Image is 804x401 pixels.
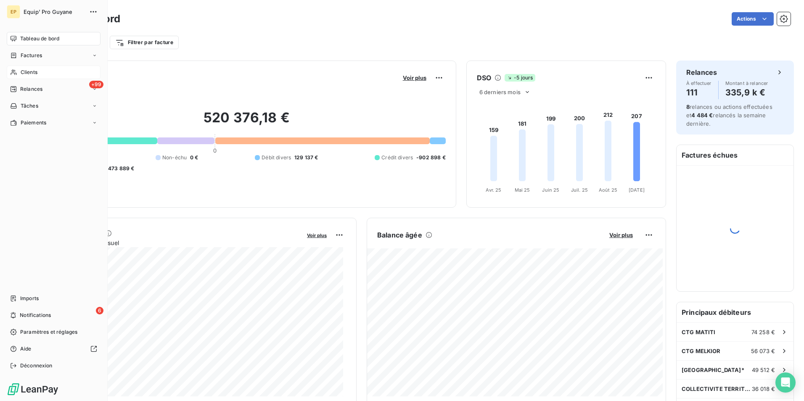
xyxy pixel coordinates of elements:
tspan: Juil. 25 [571,187,588,193]
span: relances ou actions effectuées et relancés la semaine dernière. [686,103,772,127]
span: Relances [20,85,42,93]
span: 6 [96,307,103,314]
h6: DSO [477,73,491,83]
span: 56 073 € [751,348,775,354]
span: Crédit divers [381,154,413,161]
button: Voir plus [400,74,429,82]
button: Voir plus [304,231,329,239]
span: Déconnexion [20,362,53,369]
button: Voir plus [607,231,635,239]
h4: 111 [686,86,711,99]
span: Imports [20,295,39,302]
span: Montant à relancer [725,81,768,86]
span: 4 484 € [691,112,713,119]
tspan: Mai 25 [514,187,530,193]
span: Paramètres et réglages [20,328,77,336]
span: -5 jours [505,74,535,82]
span: Voir plus [609,232,633,238]
span: Débit divers [262,154,291,161]
span: Clients [21,69,37,76]
h6: Factures échues [677,145,793,165]
tspan: Avr. 25 [486,187,501,193]
span: 0 € [190,154,198,161]
span: 8 [686,103,690,110]
span: Voir plus [307,232,327,238]
button: Actions [732,12,774,26]
a: Aide [7,342,100,356]
h2: 520 376,18 € [48,109,446,135]
span: Tableau de bord [20,35,59,42]
tspan: [DATE] [629,187,645,193]
button: Filtrer par facture [110,36,179,49]
span: 49 512 € [752,367,775,373]
span: Equip' Pro Guyane [24,8,84,15]
span: 36 018 € [752,385,775,392]
span: 74 258 € [751,329,775,335]
span: Aide [20,345,32,353]
span: Paiements [21,119,46,127]
div: EP [7,5,20,18]
span: +99 [89,81,103,88]
span: Tâches [21,102,38,110]
h6: Relances [686,67,717,77]
span: 0 [213,147,217,154]
span: Factures [21,52,42,59]
span: 6 derniers mois [479,89,521,95]
span: [GEOGRAPHIC_DATA]* [682,367,744,373]
div: Open Intercom Messenger [775,372,796,393]
tspan: Août 25 [599,187,617,193]
img: Logo LeanPay [7,383,59,396]
span: COLLECTIVITE TERRITORIALE DE GUYANE * [682,385,752,392]
span: -902 898 € [416,154,446,161]
span: -473 889 € [106,165,135,172]
tspan: Juin 25 [542,187,559,193]
span: Non-échu [162,154,187,161]
span: CTG MELKIOR [682,348,721,354]
span: À effectuer [686,81,711,86]
span: Chiffre d'affaires mensuel [48,238,301,247]
h6: Balance âgée [377,230,422,240]
span: Notifications [20,311,51,319]
span: Voir plus [403,74,426,81]
h6: Principaux débiteurs [677,302,793,322]
h4: 335,9 k € [725,86,768,99]
span: CTG MATITI [682,329,716,335]
span: 129 137 € [294,154,318,161]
